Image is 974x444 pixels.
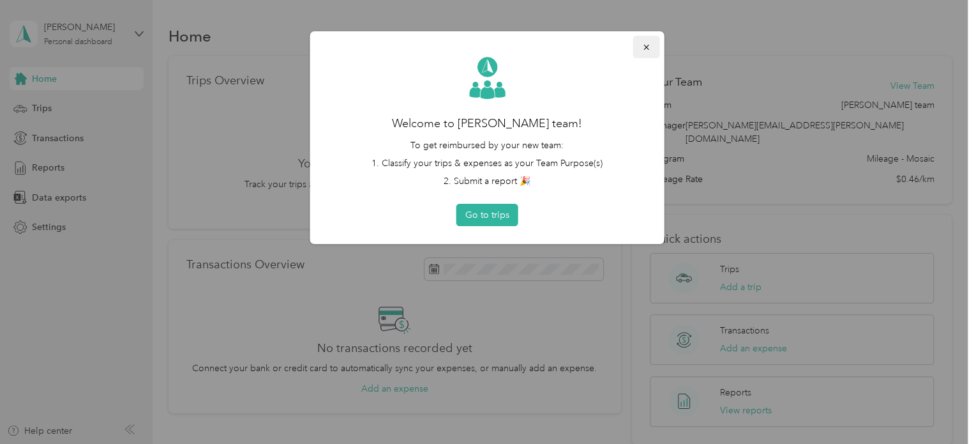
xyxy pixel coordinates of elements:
button: Go to trips [456,204,518,226]
li: 1. Classify your trips & expenses as your Team Purpose(s) [328,157,647,170]
iframe: Everlance-gr Chat Button Frame [903,372,974,444]
h2: Welcome to [PERSON_NAME] team! [328,115,647,132]
p: To get reimbursed by your new team: [328,139,647,152]
li: 2. Submit a report 🎉 [328,174,647,188]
